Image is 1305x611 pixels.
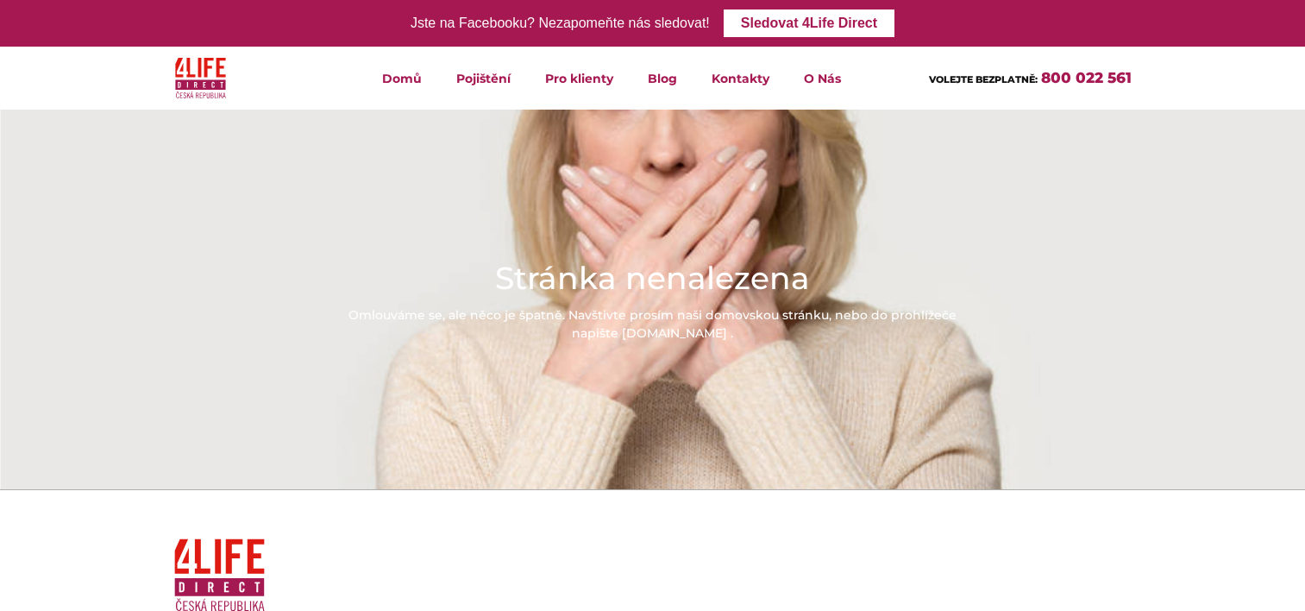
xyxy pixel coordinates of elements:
[1041,69,1132,86] a: 800 022 561
[724,9,894,37] a: Sledovat 4Life Direct
[326,306,979,343] div: Omlouváme se, ale něco je špatně. Navštivte prosím naši domovskou stránku, nebo do prohlížeče nap...
[411,11,710,36] div: Jste na Facebooku? Nezapomeňte nás sledovat!
[929,73,1038,85] span: VOLEJTE BEZPLATNĚ:
[365,47,439,110] a: Domů
[326,256,979,299] h1: Stránka nenalezena
[175,54,227,103] img: 4Life Direct Česká republika logo
[631,47,694,110] a: Blog
[694,47,787,110] a: Kontakty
